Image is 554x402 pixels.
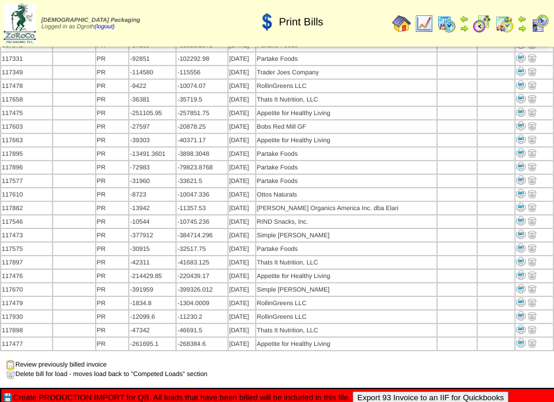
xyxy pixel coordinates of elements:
[530,14,549,33] img: calendarcustomer.gif
[256,311,436,323] td: RollinGreens LLC
[1,66,52,79] td: 117349
[96,256,128,269] td: PR
[129,134,175,146] td: -39303
[1,324,52,336] td: 117898
[516,121,526,130] img: Print
[129,311,175,323] td: -12099.6
[516,202,526,212] img: Print
[527,162,537,171] img: delete.gif
[177,134,227,146] td: -40371.17
[256,229,436,241] td: Simple [PERSON_NAME]
[527,107,537,117] img: delete.gif
[527,202,537,212] img: delete.gif
[517,14,527,24] img: arrowleft.gif
[94,24,115,30] a: (logout)
[516,53,526,63] img: Print
[516,270,526,280] img: Print
[256,66,436,79] td: Trader Joes Company
[460,14,469,24] img: arrowleft.gif
[129,338,175,350] td: -261695.1
[129,161,175,174] td: -72983
[229,243,255,255] td: [DATE]
[256,188,436,201] td: Ottos Naturals
[96,243,128,255] td: PR
[1,161,52,174] td: 117896
[96,270,128,282] td: PR
[96,324,128,336] td: PR
[129,229,175,241] td: -377912
[256,202,436,214] td: [PERSON_NAME] Organics America Inc. dba Elari
[527,189,537,198] img: delete.gif
[1,338,52,350] td: 117477
[129,80,175,92] td: -9422
[177,283,227,296] td: -399326.012
[527,325,537,334] img: delete.gif
[6,370,15,379] img: delete.gif
[96,80,128,92] td: PR
[177,148,227,160] td: -3898.3048
[96,66,128,79] td: PR
[129,188,175,201] td: -8723
[279,16,323,28] span: Print Bills
[256,243,436,255] td: Partake Foods
[1,93,52,106] td: 117658
[96,283,128,296] td: PR
[177,175,227,187] td: -33621.5
[527,298,537,307] img: delete.gif
[229,188,255,201] td: [DATE]
[516,94,526,103] img: Print
[1,148,52,160] td: 117895
[177,53,227,65] td: -102292.98
[527,121,537,130] img: delete.gif
[177,202,227,214] td: -11357.53
[96,215,128,228] td: PR
[177,311,227,323] td: -11230.2
[177,188,227,201] td: -10047.336
[256,175,436,187] td: Partake Foods
[96,229,128,241] td: PR
[527,80,537,90] img: delete.gif
[177,324,227,336] td: -46691.5
[129,202,175,214] td: -13942
[177,120,227,133] td: -20878.25
[527,148,537,158] img: delete.gif
[258,12,277,31] img: dollar.gif
[256,120,436,133] td: Bobs Red Mill GF
[229,311,255,323] td: [DATE]
[229,175,255,187] td: [DATE]
[229,80,255,92] td: [DATE]
[96,311,128,323] td: PR
[1,134,52,146] td: 117663
[1,120,52,133] td: 117603
[96,175,128,187] td: PR
[1,175,52,187] td: 117577
[256,134,436,146] td: Appetite for Healthy Living
[129,53,175,65] td: -92851
[256,107,436,119] td: Appetite for Healthy Living
[256,93,436,106] td: Thats It Nutrition, LLC
[96,202,128,214] td: PR
[1,202,52,214] td: 117882
[177,107,227,119] td: -257851.75
[527,338,537,348] img: delete.gif
[516,148,526,158] img: Print
[229,324,255,336] td: [DATE]
[256,256,436,269] td: Thats It Nutrition, LLC
[516,311,526,321] img: Print
[527,284,537,293] img: delete.gif
[527,270,537,280] img: delete.gif
[516,135,526,144] img: Print
[229,120,255,133] td: [DATE]
[1,256,52,269] td: 117897
[256,297,436,309] td: RollinGreens LLC
[516,243,526,253] img: Print
[129,297,175,309] td: -1834.8
[256,161,436,174] td: Partake Foods
[129,107,175,119] td: -251105.95
[177,270,227,282] td: -220439.17
[177,161,227,174] td: -79823.8768
[1,243,52,255] td: 117575
[129,120,175,133] td: -27597
[229,161,255,174] td: [DATE]
[1,311,52,323] td: 117930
